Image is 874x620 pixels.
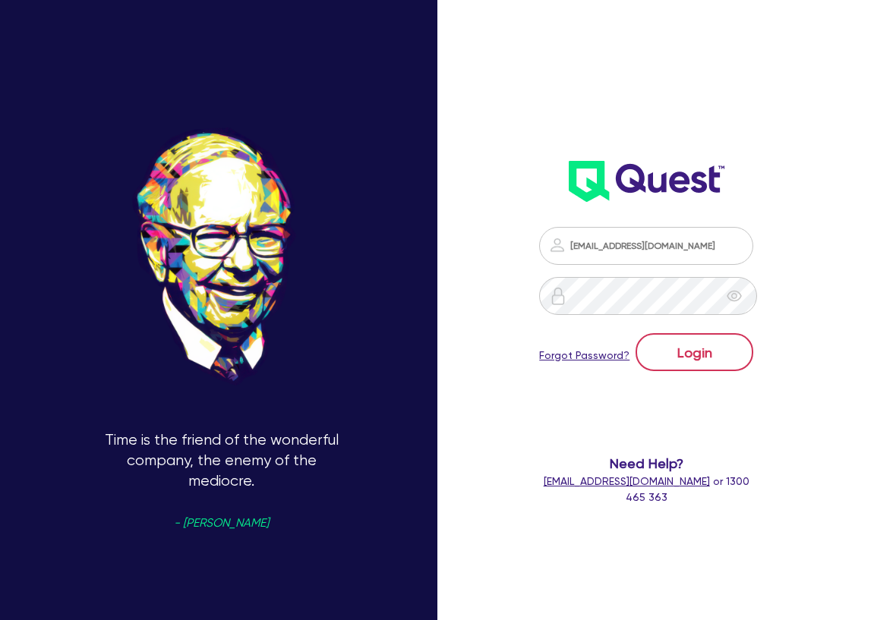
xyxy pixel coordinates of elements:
[569,161,724,202] img: wH2k97JdezQIQAAAABJRU5ErkJggg==
[549,287,567,305] img: icon-password
[539,348,629,364] a: Forgot Password?
[636,333,753,371] button: Login
[727,288,742,304] span: eye
[174,518,269,529] span: - [PERSON_NAME]
[544,475,749,503] span: or 1300 465 363
[548,236,566,254] img: icon-password
[539,453,753,474] span: Need Help?
[539,227,753,265] input: Email address
[544,475,710,487] a: [EMAIL_ADDRESS][DOMAIN_NAME]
